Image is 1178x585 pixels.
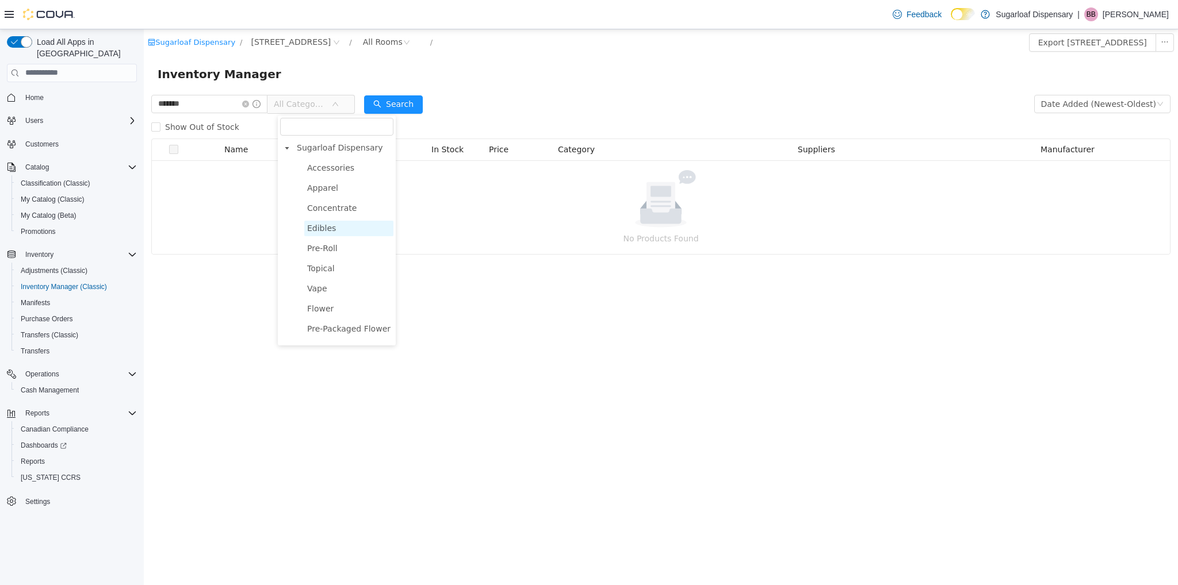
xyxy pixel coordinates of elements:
span: Sugarloaf Dispensary [153,114,239,123]
button: Manifests [12,295,141,311]
a: Transfers (Classic) [16,328,83,342]
span: Flower [160,272,250,287]
button: My Catalog (Beta) [12,207,141,224]
span: Cash Management [21,386,79,395]
span: [US_STATE] CCRS [21,473,81,482]
img: Cova [23,9,75,20]
a: Cash Management [16,383,83,397]
button: Promotions [12,224,141,240]
a: Purchase Orders [16,312,78,326]
p: No Products Found [22,203,1012,215]
span: Purchase Orders [21,314,73,324]
span: Catalog [21,160,137,174]
a: Dashboards [16,438,71,452]
button: Reports [2,405,141,421]
span: Infused Pre-Rolls [160,312,250,328]
span: My Catalog (Beta) [21,211,77,220]
p: [PERSON_NAME] [1103,7,1169,21]
input: filter select [136,88,250,106]
button: Transfers (Classic) [12,327,141,343]
span: Concentrate [160,171,250,187]
button: Home [2,89,141,106]
span: Pre-Packaged Flower [160,292,250,307]
span: Apparel [163,154,194,163]
a: Home [21,91,48,105]
i: icon: shop [4,9,12,17]
button: Operations [21,367,64,381]
button: Cash Management [12,382,141,398]
span: Reports [21,457,45,466]
p: Sugarloaf Dispensary [996,7,1073,21]
span: Canadian Compliance [21,425,89,434]
span: Settings [25,497,50,506]
span: Dashboards [21,441,67,450]
span: My Catalog (Classic) [21,195,85,204]
span: Name [81,116,104,125]
span: In Stock [288,116,320,125]
i: icon: down [188,71,195,79]
span: Sugarloaf Dispensary [150,111,250,126]
span: Accessories [160,131,250,147]
span: Transfers (Classic) [21,330,78,340]
span: Manifests [21,298,50,307]
span: Edibles [163,194,192,203]
button: Export [STREET_ADDRESS] [885,4,1012,22]
div: Date Added (Newest-Oldest) [897,66,1012,83]
i: icon: info-circle [109,71,117,79]
a: My Catalog (Classic) [16,193,89,206]
a: Transfers [16,344,54,358]
span: Flower [163,275,190,284]
span: Edibles [160,191,250,207]
span: Operations [21,367,137,381]
span: Vape [163,255,183,264]
button: My Catalog (Classic) [12,191,141,207]
div: All Rooms [219,4,259,21]
span: Dashboards [16,438,137,452]
span: Show Out of Stock [17,93,100,102]
span: Users [21,114,137,128]
span: Home [21,90,137,105]
span: Transfers (Classic) [16,328,137,342]
button: Settings [2,492,141,509]
span: 336 East Chestnut St [108,6,188,19]
button: Canadian Compliance [12,421,141,437]
span: Adjustments (Classic) [21,266,87,275]
span: Pre-Roll [160,211,250,227]
input: Dark Mode [951,8,975,20]
span: Classification (Classic) [16,176,137,190]
button: icon: ellipsis [1012,4,1030,22]
span: BB [1087,7,1096,21]
button: Catalog [2,159,141,175]
span: Feedback [907,9,942,20]
span: Price [345,116,365,125]
span: Settings [21,494,137,508]
span: Pre-Roll [163,214,194,224]
div: Brandon Bade [1084,7,1098,21]
button: Adjustments (Classic) [12,263,141,279]
a: Classification (Classic) [16,176,95,190]
span: Reports [25,409,49,418]
span: Inventory [21,248,137,261]
span: Reports [16,455,137,468]
span: My Catalog (Classic) [16,193,137,206]
i: icon: close-circle [98,71,105,78]
span: Accessories [163,134,211,143]
button: Reports [12,453,141,469]
span: Reports [21,406,137,420]
a: My Catalog (Beta) [16,209,81,222]
span: Suppliers [654,116,691,125]
a: icon: shopSugarloaf Dispensary [4,9,91,17]
button: Operations [2,366,141,382]
a: Settings [21,495,55,509]
a: Manifests [16,296,55,310]
span: Cash Management [16,383,137,397]
a: Promotions [16,225,60,238]
button: Users [21,114,48,128]
span: / [286,9,289,17]
button: Classification (Classic) [12,175,141,191]
a: Canadian Compliance [16,422,93,436]
p: | [1077,7,1080,21]
span: Concentrate [163,174,213,183]
span: Pre-Packaged Flower [163,295,247,304]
